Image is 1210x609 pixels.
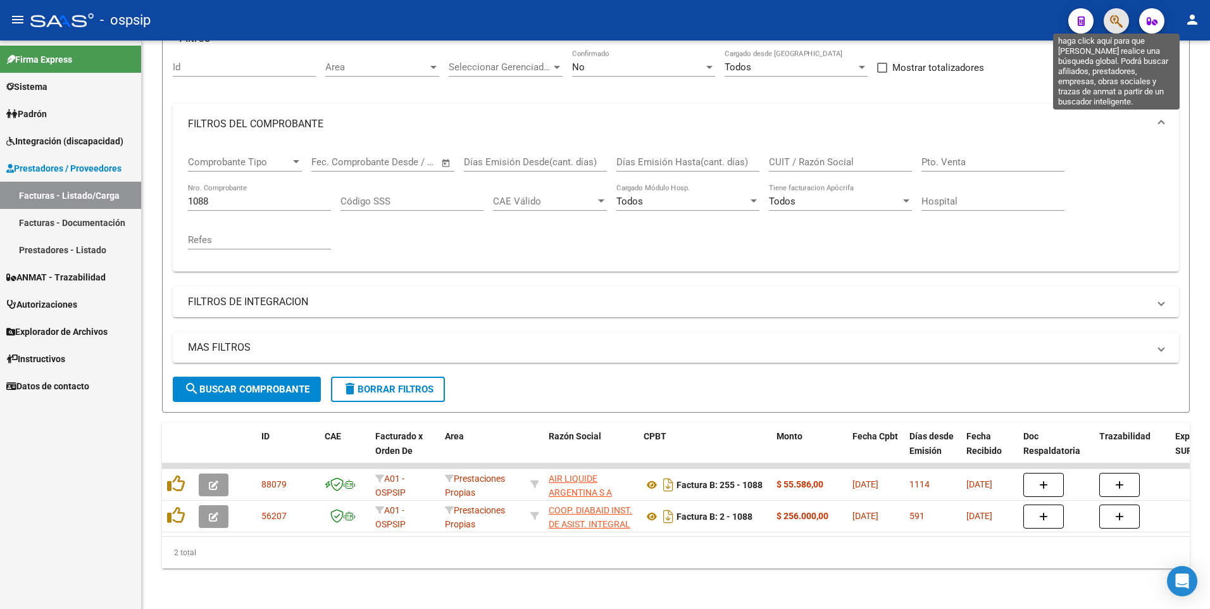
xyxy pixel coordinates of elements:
[6,379,89,393] span: Datos de contacto
[261,511,287,521] span: 56207
[769,196,795,207] span: Todos
[6,134,123,148] span: Integración (discapacidad)
[320,423,370,479] datatable-header-cell: CAE
[445,505,505,530] span: Prestaciones Propias
[1018,423,1094,479] datatable-header-cell: Doc Respaldatoria
[370,423,440,479] datatable-header-cell: Facturado x Orden De
[1185,12,1200,27] mat-icon: person
[449,61,551,73] span: Seleccionar Gerenciador
[6,298,77,311] span: Autorizaciones
[331,377,445,402] button: Borrar Filtros
[966,431,1002,456] span: Fecha Recibido
[375,505,406,530] span: A01 - OSPSIP
[1094,423,1170,479] datatable-header-cell: Trazabilidad
[852,431,898,441] span: Fecha Cpbt
[777,511,828,521] strong: $ 256.000,00
[6,352,65,366] span: Instructivos
[364,156,425,168] input: End date
[660,506,677,527] i: Descargar documento
[311,156,352,168] input: Start date
[375,474,406,498] span: A01 - OSPSIP
[909,479,930,489] span: 1114
[188,295,1149,309] mat-panel-title: FILTROS DE INTEGRACION
[677,480,763,490] strong: Factura B: 255 - 1088
[342,381,358,396] mat-icon: delete
[173,104,1179,144] mat-expansion-panel-header: FILTROS DEL COMPROBANTE
[325,431,341,441] span: CAE
[184,384,309,395] span: Buscar Comprobante
[173,144,1179,272] div: FILTROS DEL COMPROBANTE
[904,423,961,479] datatable-header-cell: Días desde Emisión
[847,423,904,479] datatable-header-cell: Fecha Cpbt
[549,505,632,558] span: COOP. DIABAID INST. DE ASIST. INTEGRAL EN DIABETES LIMITADA
[1167,566,1197,596] div: Open Intercom Messenger
[852,479,878,489] span: [DATE]
[549,472,633,498] div: 30500852131
[375,431,423,456] span: Facturado x Orden De
[173,377,321,402] button: Buscar Comprobante
[342,384,433,395] span: Borrar Filtros
[725,61,751,73] span: Todos
[660,475,677,495] i: Descargar documento
[162,537,1190,568] div: 2 total
[440,423,525,479] datatable-header-cell: Area
[325,61,428,73] span: Area
[261,431,270,441] span: ID
[6,53,72,66] span: Firma Express
[1099,431,1151,441] span: Trazabilidad
[644,431,666,441] span: CPBT
[549,503,633,530] div: 30708392681
[6,161,122,175] span: Prestadores / Proveedores
[445,474,505,498] span: Prestaciones Propias
[616,196,643,207] span: Todos
[909,431,954,456] span: Días desde Emisión
[677,512,752,522] strong: Factura B: 2 - 1088
[493,196,596,207] span: CAE Válido
[184,381,199,396] mat-icon: search
[6,325,108,339] span: Explorador de Archivos
[188,341,1149,355] mat-panel-title: MAS FILTROS
[771,423,847,479] datatable-header-cell: Monto
[966,511,992,521] span: [DATE]
[6,80,47,94] span: Sistema
[961,423,1018,479] datatable-header-cell: Fecha Recibido
[549,474,612,498] span: AIR LIQUIDE ARGENTINA S A
[188,156,290,168] span: Comprobante Tipo
[1023,431,1080,456] span: Doc Respaldatoria
[966,479,992,489] span: [DATE]
[909,511,925,521] span: 591
[256,423,320,479] datatable-header-cell: ID
[445,431,464,441] span: Area
[639,423,771,479] datatable-header-cell: CPBT
[892,60,984,75] span: Mostrar totalizadores
[10,12,25,27] mat-icon: menu
[261,479,287,489] span: 88079
[777,479,823,489] strong: $ 55.586,00
[100,6,151,34] span: - ospsip
[188,117,1149,131] mat-panel-title: FILTROS DEL COMPROBANTE
[549,431,601,441] span: Razón Social
[173,332,1179,363] mat-expansion-panel-header: MAS FILTROS
[6,107,47,121] span: Padrón
[852,511,878,521] span: [DATE]
[572,61,585,73] span: No
[439,156,454,170] button: Open calendar
[173,287,1179,317] mat-expansion-panel-header: FILTROS DE INTEGRACION
[6,270,106,284] span: ANMAT - Trazabilidad
[777,431,802,441] span: Monto
[544,423,639,479] datatable-header-cell: Razón Social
